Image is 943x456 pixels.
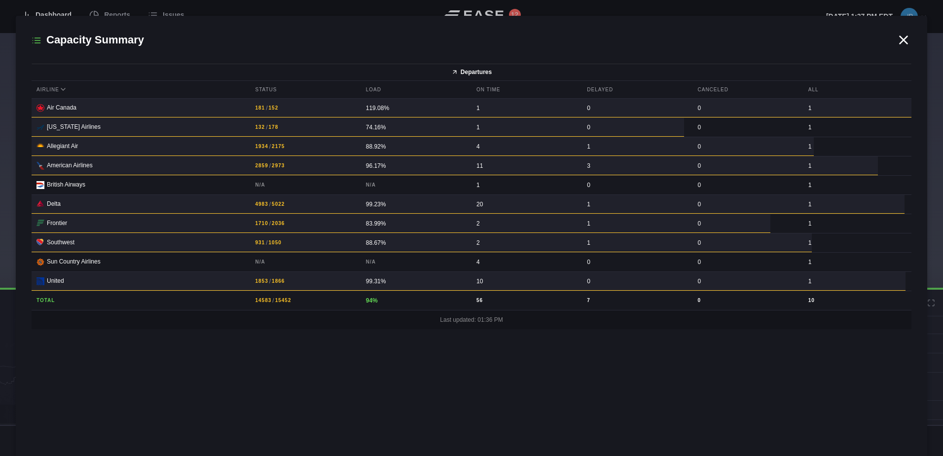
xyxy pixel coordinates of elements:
div: 0 [587,123,685,132]
div: 20 [476,200,575,209]
span: / [266,104,267,113]
div: 1 [476,181,575,190]
div: 0 [698,123,796,132]
span: / [269,219,271,228]
div: 1 [808,181,907,190]
b: 1934 [255,143,268,150]
span: / [266,123,267,132]
span: / [269,142,271,151]
h2: Capacity Summary [32,32,896,48]
b: 2175 [272,143,285,150]
div: 1 [808,238,907,247]
div: Delayed [582,81,690,98]
b: 1853 [255,277,268,285]
b: 1866 [272,277,285,285]
div: 96.17% [366,161,464,170]
button: Departures [32,64,911,81]
div: 88.92% [366,142,464,151]
b: 5022 [272,200,285,208]
div: 0 [698,161,796,170]
b: 4983 [255,200,268,208]
b: 0 [698,297,796,304]
b: 56 [476,297,575,304]
div: 0 [587,277,685,286]
span: Frontier [47,220,67,227]
b: N/A [255,258,354,266]
div: 0 [587,258,685,266]
span: Delta [47,200,61,207]
b: 931 [255,239,265,246]
b: 132 [255,123,265,131]
div: 0 [698,219,796,228]
div: 0 [698,277,796,286]
span: / [266,238,267,247]
b: 1710 [255,220,268,227]
div: 1 [587,238,685,247]
div: Canceled [693,81,801,98]
span: British Airways [47,181,85,188]
div: 83.99% [366,219,464,228]
div: 1 [808,219,907,228]
div: 0 [698,181,796,190]
div: 94% [366,296,464,305]
div: Airline [32,81,248,98]
div: 1 [587,142,685,151]
div: 4 [476,142,575,151]
span: / [272,296,274,305]
b: 15452 [275,297,291,304]
div: 0 [698,238,796,247]
div: On Time [471,81,580,98]
b: 1050 [269,239,282,246]
b: 2973 [272,162,285,169]
div: 119.08% [366,104,464,113]
div: 1 [808,161,907,170]
div: 1 [808,123,907,132]
div: 1 [808,258,907,266]
span: Allegiant Air [47,143,78,150]
span: / [269,277,271,286]
div: 0 [698,142,796,151]
div: 1 [587,200,685,209]
span: Southwest [47,239,74,246]
div: 1 [476,123,575,132]
span: Sun Country Airlines [47,258,101,265]
div: 10 [476,277,575,286]
div: 3 [587,161,685,170]
div: 1 [587,219,685,228]
span: [US_STATE] Airlines [47,123,101,130]
span: American Airlines [47,162,93,169]
div: 0 [587,104,685,113]
b: Total [36,297,243,304]
div: 4 [476,258,575,266]
b: N/A [255,181,354,189]
span: United [47,277,64,284]
span: / [269,161,271,170]
b: 10 [808,297,907,304]
div: 74.16% [366,123,464,132]
div: 88.67% [366,238,464,247]
div: Load [361,81,469,98]
b: N/A [366,181,464,189]
b: 181 [255,104,265,112]
div: 1 [808,104,907,113]
div: 0 [587,181,685,190]
b: 2859 [255,162,268,169]
div: 1 [808,200,907,209]
span: / [269,200,271,209]
b: 152 [269,104,279,112]
div: 1 [808,277,907,286]
b: 7 [587,297,685,304]
b: 14583 [255,297,272,304]
span: Air Canada [47,104,76,111]
div: 1 [808,142,907,151]
b: N/A [366,258,464,266]
div: 99.31% [366,277,464,286]
div: All [803,81,911,98]
div: 2 [476,238,575,247]
div: 0 [698,104,796,113]
div: 0 [698,200,796,209]
div: 11 [476,161,575,170]
div: 1 [476,104,575,113]
div: 2 [476,219,575,228]
div: Status [251,81,359,98]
